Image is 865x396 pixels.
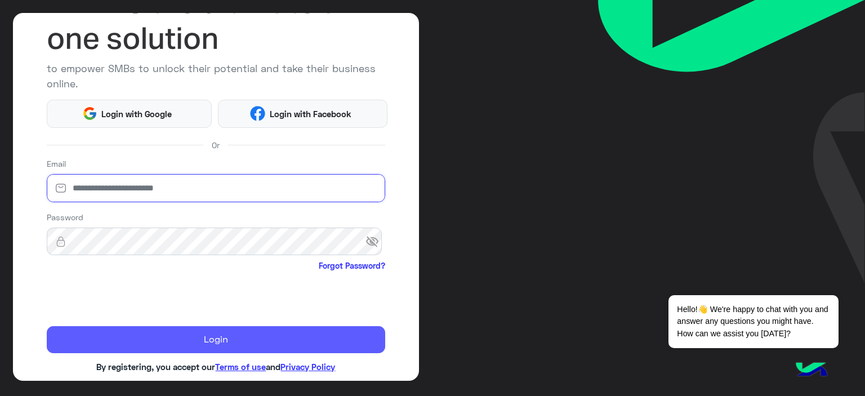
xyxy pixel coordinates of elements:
[218,100,387,128] button: Login with Facebook
[265,108,355,121] span: Login with Facebook
[319,260,385,272] a: Forgot Password?
[47,326,386,353] button: Login
[97,108,176,121] span: Login with Google
[250,106,265,121] img: Facebook
[792,351,831,390] img: hulul-logo.png
[365,232,386,252] span: visibility_off
[212,139,220,151] span: Or
[47,183,75,194] img: email
[47,158,66,170] label: Email
[47,61,386,91] p: to empower SMBs to unlock their potential and take their business online.
[47,100,212,128] button: Login with Google
[215,362,266,372] a: Terms of use
[96,362,215,372] span: By registering, you accept our
[280,362,335,372] a: Privacy Policy
[47,380,386,390] h6: If you don’t have an account
[47,274,218,318] iframe: reCAPTCHA
[668,295,838,348] span: Hello!👋 We're happy to chat with you and answer any questions you might have. How can we assist y...
[266,362,280,372] span: and
[47,211,83,223] label: Password
[260,380,290,390] a: Sign Up
[47,236,75,247] img: lock
[82,106,97,121] img: Google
